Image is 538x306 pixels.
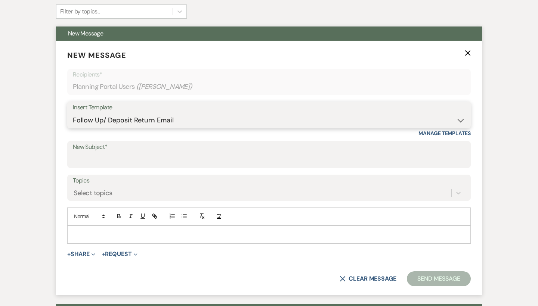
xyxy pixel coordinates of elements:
[136,82,192,92] span: ( [PERSON_NAME] )
[60,7,100,16] div: Filter by topics...
[340,276,396,282] button: Clear message
[68,29,103,37] span: New Message
[73,175,465,186] label: Topics
[73,142,465,153] label: New Subject*
[73,70,465,79] p: Recipients*
[102,251,105,257] span: +
[418,130,471,137] a: Manage Templates
[67,50,126,60] span: New Message
[67,251,71,257] span: +
[73,102,465,113] div: Insert Template
[74,188,112,198] div: Select topics
[67,251,95,257] button: Share
[73,79,465,94] div: Planning Portal Users
[102,251,137,257] button: Request
[407,271,471,286] button: Send Message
